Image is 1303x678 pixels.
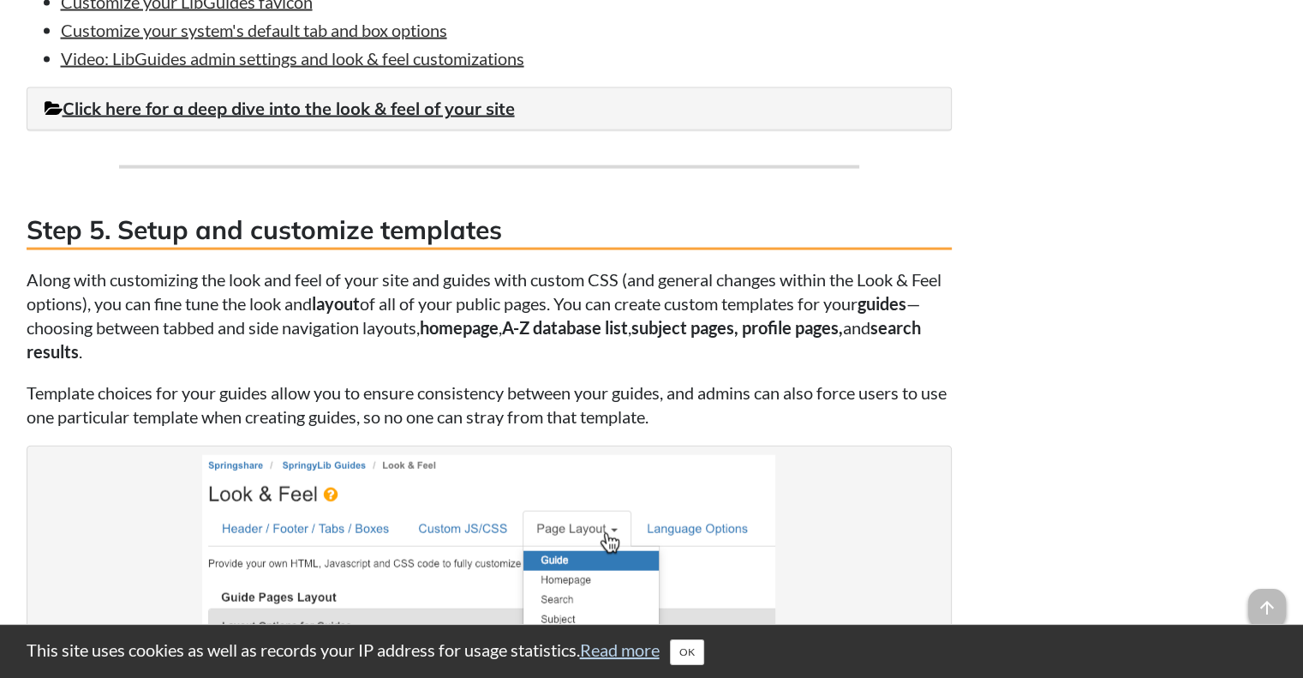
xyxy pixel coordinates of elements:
strong: homepage [420,317,499,338]
a: Read more [580,639,660,660]
button: Close [670,639,704,665]
a: Video: LibGuides admin settings and look & feel customizations [61,48,524,69]
strong: subject pages, profile pages, [631,317,843,338]
strong: guides [858,293,906,314]
a: Customize your system's default tab and box options [61,20,447,40]
div: This site uses cookies as well as records your IP address for usage statistics. [9,638,1294,665]
span: arrow_upward [1248,589,1286,627]
p: Template choices for your guides allow you to ensure consistency between your guides, and admins ... [27,381,952,429]
strong: A-Z database list [502,317,628,338]
a: arrow_upward [1248,591,1286,611]
strong: layout [312,293,360,314]
p: Along with customizing the look and feel of your site and guides with custom CSS (and general cha... [27,267,952,363]
h3: Step 5. Setup and customize templates [27,212,952,250]
a: Click here for a deep dive into the look & feel of your site [45,98,515,119]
